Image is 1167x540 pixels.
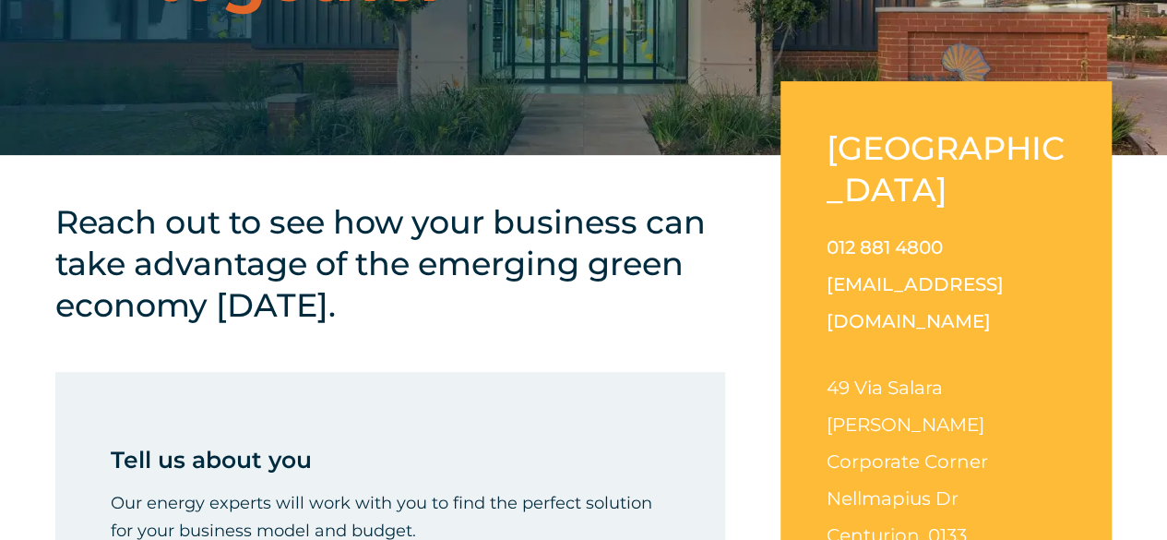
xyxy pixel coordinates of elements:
span: Nellmapius Dr [827,487,959,510]
h4: Reach out to see how your business can take advantage of the emerging green economy [DATE]. [55,201,725,326]
a: 012 881 4800 [827,236,943,258]
h2: [GEOGRAPHIC_DATA] [827,127,1066,210]
span: 49 Via Salara [827,377,943,399]
a: [EMAIL_ADDRESS][DOMAIN_NAME] [827,273,1004,332]
p: Tell us about you [111,441,670,478]
span: [PERSON_NAME] Corporate Corner [827,414,988,473]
